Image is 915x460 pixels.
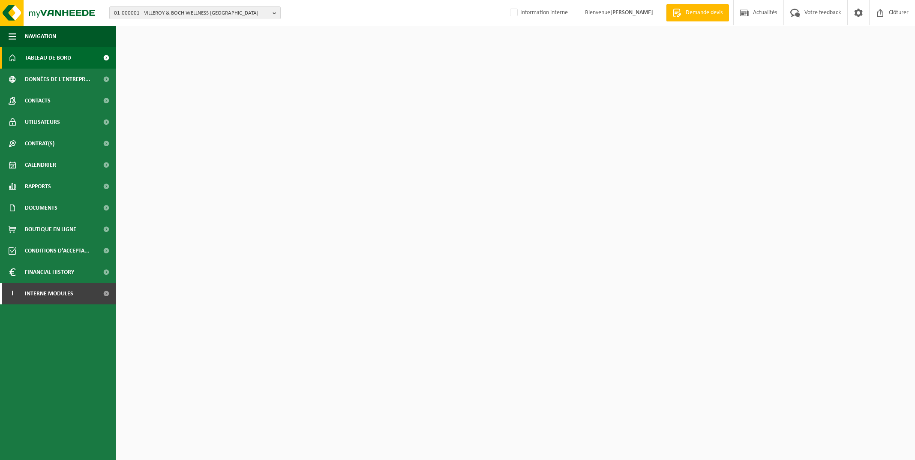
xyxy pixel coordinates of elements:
button: 01-000001 - VILLEROY & BOCH WELLNESS [GEOGRAPHIC_DATA] [109,6,281,19]
span: Financial History [25,262,74,283]
span: Tableau de bord [25,47,71,69]
span: Demande devis [684,9,725,17]
span: Rapports [25,176,51,197]
span: Boutique en ligne [25,219,76,240]
span: Contacts [25,90,51,111]
strong: [PERSON_NAME] [610,9,653,16]
span: 01-000001 - VILLEROY & BOCH WELLNESS [GEOGRAPHIC_DATA] [114,7,269,20]
span: I [9,283,16,304]
a: Demande devis [666,4,729,21]
label: Information interne [508,6,568,19]
span: Navigation [25,26,56,47]
span: Interne modules [25,283,73,304]
span: Contrat(s) [25,133,54,154]
span: Calendrier [25,154,56,176]
span: Conditions d'accepta... [25,240,90,262]
span: Documents [25,197,57,219]
span: Données de l'entrepr... [25,69,90,90]
span: Utilisateurs [25,111,60,133]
